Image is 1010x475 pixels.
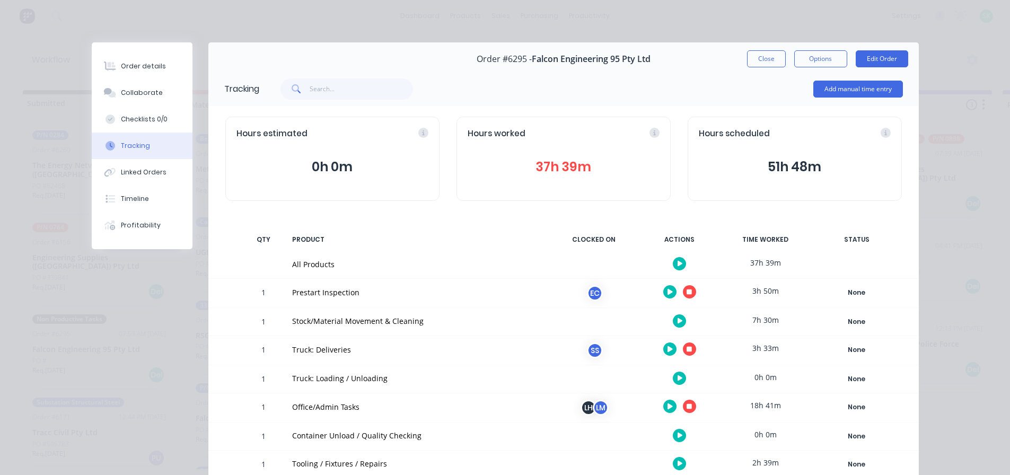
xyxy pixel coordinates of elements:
div: None [819,286,895,300]
div: 18h 41m [726,393,805,417]
div: 3h 50m [726,279,805,303]
button: 51h 48m [699,157,891,177]
div: 0h 0m [726,423,805,446]
div: Office/Admin Tasks [292,401,541,412]
div: 2h 39m [726,451,805,474]
div: 1 [248,280,279,307]
span: Order #6295 - [477,54,532,64]
div: None [819,343,895,357]
div: Prestart Inspection [292,287,541,298]
div: 1 [248,367,279,393]
button: None [818,342,895,357]
div: STATUS [812,228,902,251]
div: Linked Orders [121,168,166,177]
div: None [819,315,895,329]
div: 3h 33m [726,336,805,360]
div: 37h 39m [726,251,805,275]
div: LM [593,400,609,416]
div: LH [581,400,596,416]
button: Timeline [92,186,192,212]
div: Container Unload / Quality Checking [292,430,541,441]
span: Hours estimated [236,128,308,140]
input: Search... [310,78,413,100]
button: Collaborate [92,80,192,106]
div: Stock/Material Movement & Cleaning [292,315,541,327]
button: Checklists 0/0 [92,106,192,133]
span: Hours worked [468,128,525,140]
button: Options [794,50,847,67]
div: Truck: Loading / Unloading [292,373,541,384]
div: CLOCKED ON [554,228,634,251]
div: PRODUCT [286,228,548,251]
div: SS [587,342,603,358]
div: EC [587,285,603,301]
div: Checklists 0/0 [121,115,168,124]
button: None [818,314,895,329]
span: Hours scheduled [699,128,770,140]
button: None [818,457,895,472]
div: None [819,458,895,471]
button: None [818,372,895,386]
button: Order details [92,53,192,80]
div: Collaborate [121,88,163,98]
button: Tracking [92,133,192,159]
div: Timeline [121,194,149,204]
span: Falcon Engineering 95 Pty Ltd [532,54,651,64]
div: 7h 30m [726,308,805,332]
div: Profitability [121,221,161,230]
div: None [819,372,895,386]
div: Truck: Deliveries [292,344,541,355]
button: Close [747,50,786,67]
div: 1 [248,424,279,450]
button: Profitability [92,212,192,239]
div: 1 [248,395,279,422]
button: 0h 0m [236,157,428,177]
button: 37h 39m [468,157,660,177]
div: Tracking [121,141,150,151]
div: None [819,400,895,414]
div: 0h 0m [726,365,805,389]
div: Tracking [224,83,259,95]
button: Edit Order [856,50,908,67]
div: Order details [121,61,166,71]
button: None [818,429,895,444]
div: QTY [248,228,279,251]
button: None [818,400,895,415]
div: All Products [292,259,541,270]
div: Tooling / Fixtures / Repairs [292,458,541,469]
div: TIME WORKED [726,228,805,251]
button: Linked Orders [92,159,192,186]
div: None [819,429,895,443]
button: None [818,285,895,300]
div: ACTIONS [640,228,719,251]
div: 1 [248,310,279,336]
button: Add manual time entry [813,81,903,98]
div: 1 [248,338,279,365]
